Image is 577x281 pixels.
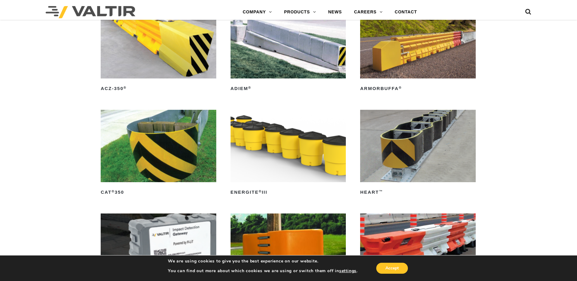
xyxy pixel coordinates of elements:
[278,6,322,18] a: PRODUCTS
[231,110,346,197] a: ENERGITE®III
[112,189,115,193] sup: ®
[322,6,348,18] a: NEWS
[168,268,358,274] p: You can find out more about which cookies we are using or switch them off in .
[399,86,402,89] sup: ®
[248,86,251,89] sup: ®
[168,258,358,264] p: We are using cookies to give you the best experience on our website.
[46,6,135,18] img: Valtir
[101,84,216,94] h2: ACZ-350
[360,6,476,94] a: ArmorBuffa®
[231,6,346,94] a: ADIEM®
[389,6,423,18] a: CONTACT
[360,84,476,94] h2: ArmorBuffa
[339,268,356,274] button: settings
[231,188,346,197] h2: ENERGITE III
[360,188,476,197] h2: HEART
[259,189,262,193] sup: ®
[123,86,127,89] sup: ®
[101,6,216,94] a: ACZ-350®
[348,6,389,18] a: CAREERS
[360,110,476,197] a: HEART™
[379,189,383,193] sup: ™
[101,110,216,197] a: CAT®350
[101,188,216,197] h2: CAT 350
[376,263,408,274] button: Accept
[237,6,278,18] a: COMPANY
[231,84,346,94] h2: ADIEM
